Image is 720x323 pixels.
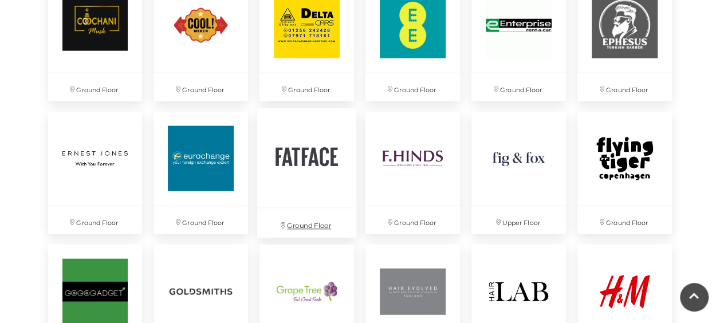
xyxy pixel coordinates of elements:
[471,73,566,101] p: Ground Floor
[466,106,572,241] a: Upper Floor
[259,73,354,101] p: Ground Floor
[251,103,363,244] a: Ground Floor
[48,73,143,101] p: Ground Floor
[365,73,460,101] p: Ground Floor
[257,208,356,237] p: Ground Floor
[42,106,148,241] a: Ground Floor
[154,206,248,234] p: Ground Floor
[577,73,672,101] p: Ground Floor
[148,106,254,241] a: Ground Floor
[360,106,466,241] a: Ground Floor
[48,206,143,234] p: Ground Floor
[577,206,672,234] p: Ground Floor
[471,206,566,234] p: Upper Floor
[154,73,248,101] p: Ground Floor
[365,206,460,234] p: Ground Floor
[572,106,678,241] a: Ground Floor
